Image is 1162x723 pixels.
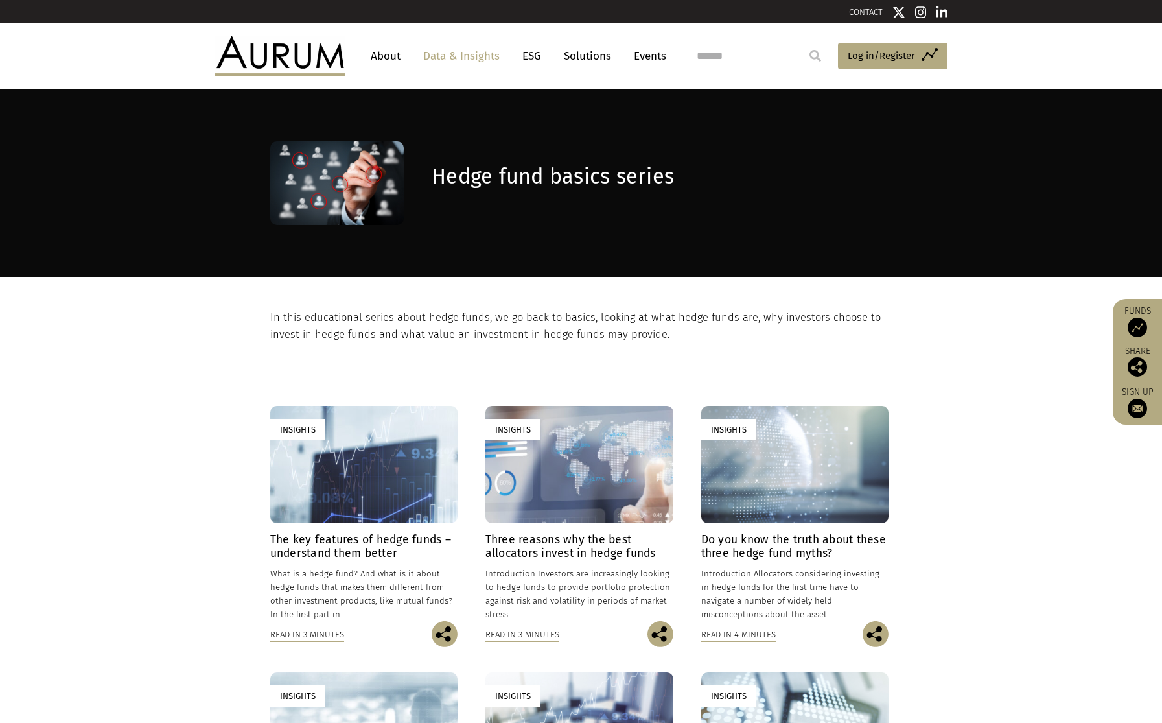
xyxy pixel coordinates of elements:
[215,36,345,75] img: Aurum
[863,621,889,647] img: Share this post
[1128,357,1147,377] img: Share this post
[432,164,889,189] h1: Hedge fund basics series
[701,419,756,440] div: Insights
[432,621,458,647] img: Share this post
[485,567,673,622] p: Introduction Investors are increasingly looking to hedge funds to provide portfolio protection ag...
[270,309,889,344] p: In this educational series about hedge funds, we go back to basics, looking at what hedge funds a...
[485,533,673,560] h4: Three reasons why the best allocators invest in hedge funds
[1119,347,1156,377] div: Share
[270,419,325,440] div: Insights
[802,43,828,69] input: Submit
[485,628,559,642] div: Read in 3 minutes
[701,533,889,560] h4: Do you know the truth about these three hedge fund myths?
[557,44,618,68] a: Solutions
[701,567,889,622] p: Introduction Allocators considering investing in hedge funds for the first time have to navigate ...
[627,44,666,68] a: Events
[1119,386,1156,418] a: Sign up
[417,44,506,68] a: Data & Insights
[892,6,905,19] img: Twitter icon
[516,44,548,68] a: ESG
[485,406,673,621] a: Insights Three reasons why the best allocators invest in hedge funds Introduction Investors are i...
[701,628,776,642] div: Read in 4 minutes
[270,567,458,622] p: What is a hedge fund? And what is it about hedge funds that makes them different from other inves...
[1128,399,1147,418] img: Sign up to our newsletter
[364,44,407,68] a: About
[838,43,947,70] a: Log in/Register
[848,48,915,64] span: Log in/Register
[701,685,756,707] div: Insights
[915,6,927,19] img: Instagram icon
[270,533,458,560] h4: The key features of hedge funds – understand them better
[1128,318,1147,337] img: Access Funds
[270,685,325,707] div: Insights
[485,685,540,707] div: Insights
[936,6,947,19] img: Linkedin icon
[1119,305,1156,337] a: Funds
[647,621,673,647] img: Share this post
[701,406,889,621] a: Insights Do you know the truth about these three hedge fund myths? Introduction Allocators consid...
[849,7,883,17] a: CONTACT
[270,406,458,621] a: Insights The key features of hedge funds – understand them better What is a hedge fund? And what ...
[485,419,540,440] div: Insights
[270,628,344,642] div: Read in 3 minutes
